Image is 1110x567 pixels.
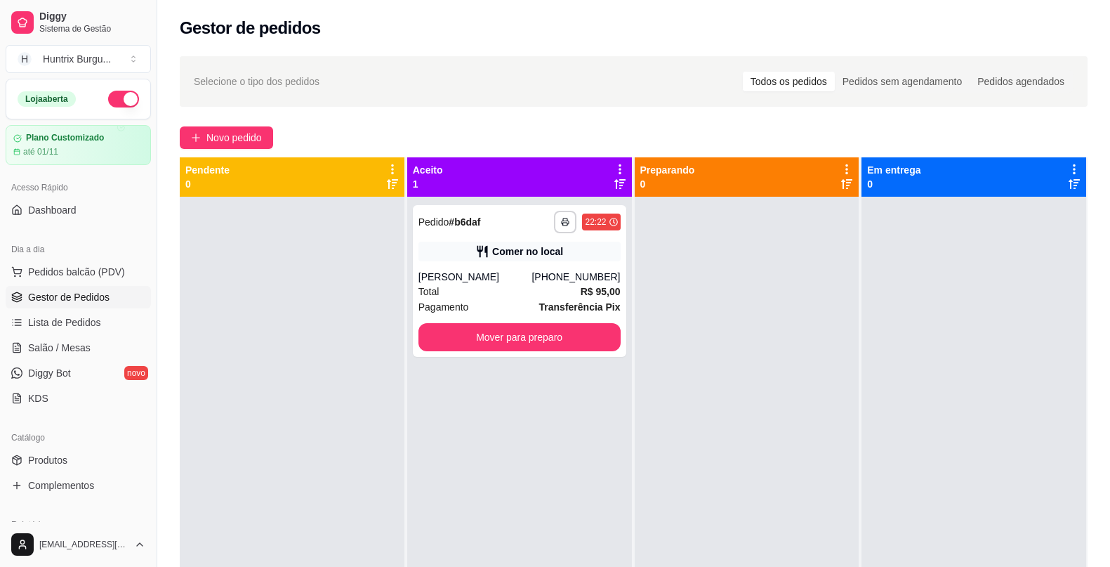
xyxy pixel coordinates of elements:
[6,426,151,449] div: Catálogo
[418,299,469,315] span: Pagamento
[6,238,151,261] div: Dia a dia
[39,539,128,550] span: [EMAIL_ADDRESS][DOMAIN_NAME]
[28,315,101,330] span: Lista de Pedidos
[6,528,151,561] button: [EMAIL_ADDRESS][DOMAIN_NAME]
[28,391,48,405] span: KDS
[585,216,606,228] div: 22:22
[640,163,695,177] p: Preparando
[6,6,151,39] a: DiggySistema de Gestão
[26,133,104,143] article: Plano Customizado
[6,45,151,73] button: Select a team
[6,362,151,384] a: Diggy Botnovo
[581,286,621,297] strong: R$ 95,00
[531,270,620,284] div: [PHONE_NUMBER]
[413,163,443,177] p: Aceito
[6,387,151,410] a: KDS
[418,216,449,228] span: Pedido
[28,453,67,467] span: Produtos
[194,74,319,89] span: Selecione o tipo dos pedidos
[39,23,145,34] span: Sistema de Gestão
[835,72,970,91] div: Pedidos sem agendamento
[418,270,532,284] div: [PERSON_NAME]
[413,177,443,191] p: 1
[108,91,139,107] button: Alterar Status
[970,72,1072,91] div: Pedidos agendados
[28,290,110,304] span: Gestor de Pedidos
[180,126,273,149] button: Novo pedido
[6,337,151,359] a: Salão / Mesas
[191,133,201,143] span: plus
[180,17,321,39] h2: Gestor de pedidos
[18,52,32,66] span: H
[449,216,480,228] strong: # b6daf
[6,125,151,165] a: Plano Customizadoaté 01/11
[539,301,621,313] strong: Transferência Pix
[185,163,230,177] p: Pendente
[28,203,77,217] span: Dashboard
[6,449,151,471] a: Produtos
[185,177,230,191] p: 0
[640,177,695,191] p: 0
[18,91,76,107] div: Loja aberta
[867,177,920,191] p: 0
[28,478,94,493] span: Complementos
[6,286,151,308] a: Gestor de Pedidos
[418,284,440,299] span: Total
[743,72,835,91] div: Todos os pedidos
[206,130,262,145] span: Novo pedido
[6,199,151,221] a: Dashboard
[28,265,125,279] span: Pedidos balcão (PDV)
[418,323,621,351] button: Mover para preparo
[867,163,920,177] p: Em entrega
[23,146,58,157] article: até 01/11
[6,474,151,497] a: Complementos
[6,176,151,199] div: Acesso Rápido
[6,261,151,283] button: Pedidos balcão (PDV)
[28,341,91,355] span: Salão / Mesas
[39,11,145,23] span: Diggy
[6,311,151,334] a: Lista de Pedidos
[43,52,111,66] div: Huntrix Burgu ...
[11,519,49,530] span: Relatórios
[28,366,71,380] span: Diggy Bot
[492,245,563,259] div: Comer no local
